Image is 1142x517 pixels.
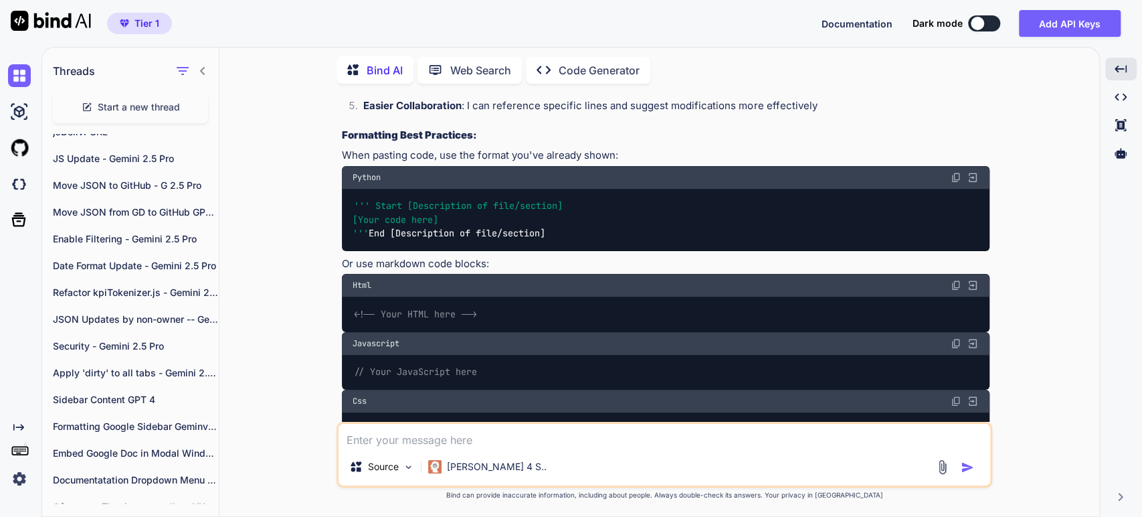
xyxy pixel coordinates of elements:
code: End [Description of file/section] [353,199,562,240]
span: // Your JavaScript here [354,366,477,378]
p: [PERSON_NAME] 4 S.. [447,460,547,473]
img: githubLight [8,137,31,159]
img: Pick Models [403,461,414,473]
strong: Easier Collaboration [363,99,462,112]
span: <!-- Your HTML here --> [354,308,477,320]
p: Move JSON from GD to GitHub GPT -4o [53,206,219,219]
p: Refactor kpiTokenizer.js - Gemini 2.5 Pro [53,286,219,299]
img: copy [951,338,961,349]
p: Documentatation Dropdown Menu - Gemini 2.5 [53,473,219,487]
img: chat [8,64,31,87]
span: Css [353,396,367,407]
img: icon [961,461,974,474]
p: Apply 'dirty' to all tabs - Gemini 2.5 Pro [53,366,219,380]
p: Code Generator [559,62,640,78]
img: Open in Browser [967,279,979,291]
img: copy [951,280,961,291]
p: Bind AI [367,62,403,78]
img: ai-studio [8,100,31,123]
p: Source [368,460,399,473]
h1: Threads [53,63,95,79]
img: copy [951,396,961,407]
p: Enable Filtering - Gemini 2.5 Pro [53,232,219,246]
button: premiumTier 1 [107,13,172,34]
img: Open in Browser [967,338,979,350]
img: Bind AI [11,11,91,31]
img: Open in Browser [967,171,979,183]
span: Tier 1 [134,17,159,30]
p: JS Update - Gemini 2.5 Pro [53,152,219,165]
img: Claude 4 Sonnet [428,460,442,473]
strong: Formatting Best Practices: [342,129,477,141]
p: Embed Google Doc in Modal Window - Gemini 2.5 [53,447,219,460]
li: : I can reference specific lines and suggest modifications more effectively [353,98,989,117]
p: Or use markdown code blocks: [342,256,989,272]
span: Javascript [353,338,399,349]
span: Html [353,280,371,291]
span: Python [353,172,381,183]
span: ''' Start [Description of file/section] [Your code here] ''' [353,200,562,240]
span: Start a new thread [98,100,180,114]
p: Date Format Update - Gemini 2.5 Pro [53,259,219,273]
img: copy [951,172,961,183]
p: JSON Updates by non-owner -- Gemini 2.5 Pro [53,313,219,326]
p: Of course. That is an excellent UX... [53,500,219,514]
img: premium [120,19,129,27]
img: darkCloudIdeIcon [8,173,31,196]
p: Sidebar Content GPT 4 [53,393,219,407]
img: Open in Browser [967,395,979,407]
p: Security - Gemini 2.5 Pro [53,340,219,353]
button: Documentation [822,17,892,31]
p: Move JSON to GitHub - G 2.5 Pro [53,179,219,192]
p: Bind can provide inaccurate information, including about people. Always double-check its answers.... [337,490,992,500]
span: Documentation [822,18,892,29]
img: attachment [935,459,950,475]
p: Web Search [450,62,511,78]
p: When pasting code, use the format you've already shown: [342,148,989,163]
span: Dark mode [913,17,963,30]
img: settings [8,467,31,490]
p: Formatting Google Sidebar Geminv 2.5 Pro [53,420,219,433]
button: Add API Keys [1019,10,1121,37]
